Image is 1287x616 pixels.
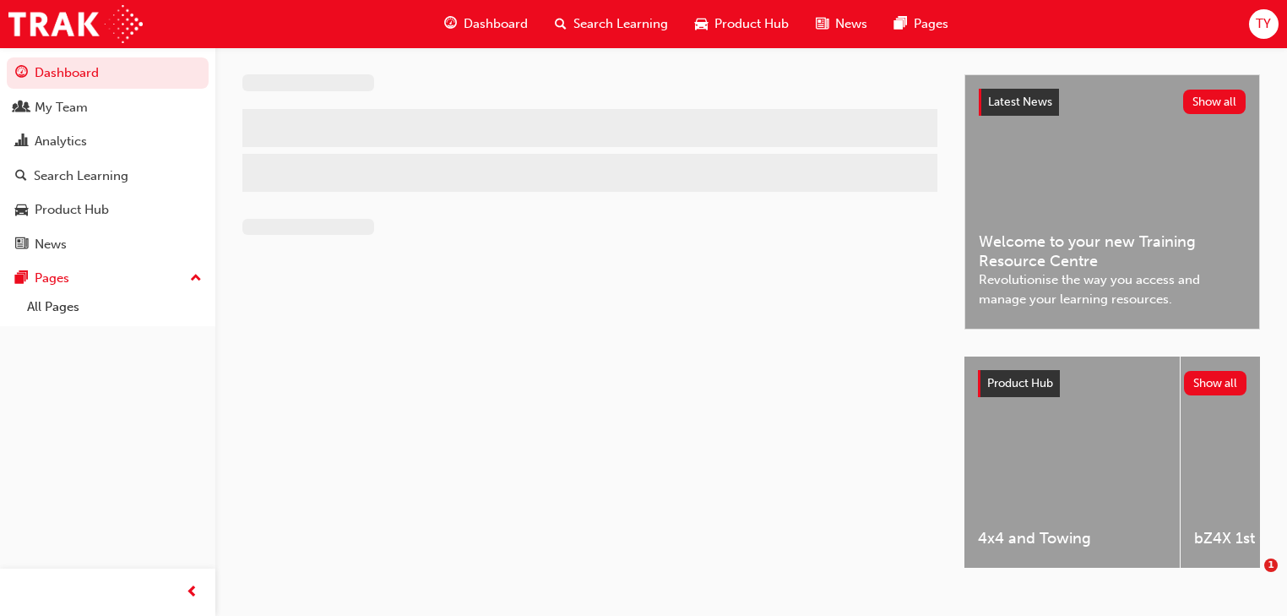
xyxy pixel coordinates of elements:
div: Analytics [35,132,87,151]
a: 4x4 and Towing [964,357,1180,568]
span: pages-icon [894,14,907,35]
span: prev-icon [186,582,198,603]
button: Show all [1184,371,1247,395]
a: pages-iconPages [881,7,962,41]
button: Show all [1183,90,1246,114]
span: search-icon [555,14,567,35]
span: TY [1256,14,1271,34]
span: people-icon [15,101,28,116]
div: Product Hub [35,200,109,220]
div: News [35,235,67,254]
a: Latest NewsShow allWelcome to your new Training Resource CentreRevolutionise the way you access a... [964,74,1260,330]
span: car-icon [695,14,708,35]
span: guage-icon [15,66,28,81]
span: Dashboard [464,14,528,34]
a: Dashboard [7,57,209,89]
a: car-iconProduct Hub [682,7,802,41]
a: News [7,229,209,260]
div: Search Learning [34,166,128,186]
span: News [835,14,867,34]
a: My Team [7,92,209,123]
a: Product HubShow all [978,370,1246,397]
span: Product Hub [714,14,789,34]
span: 1 [1264,559,1278,572]
span: Welcome to your new Training Resource Centre [979,232,1246,270]
span: Latest News [988,95,1052,109]
a: Analytics [7,126,209,157]
a: All Pages [20,294,209,320]
a: Search Learning [7,161,209,192]
span: Pages [914,14,948,34]
span: Revolutionise the way you access and manage your learning resources. [979,270,1246,308]
a: news-iconNews [802,7,881,41]
button: Pages [7,263,209,294]
button: DashboardMy TeamAnalyticsSearch LearningProduct HubNews [7,54,209,263]
img: Trak [8,5,143,43]
a: Latest NewsShow all [979,89,1246,116]
span: Search Learning [573,14,668,34]
span: 4x4 and Towing [978,529,1166,548]
button: TY [1249,9,1279,39]
span: pages-icon [15,271,28,286]
span: news-icon [15,237,28,253]
span: guage-icon [444,14,457,35]
span: chart-icon [15,134,28,150]
a: guage-iconDashboard [431,7,541,41]
span: news-icon [816,14,828,35]
a: Product Hub [7,194,209,226]
span: car-icon [15,203,28,218]
div: My Team [35,98,88,117]
div: Pages [35,269,69,288]
iframe: Intercom live chat [1230,559,1270,599]
span: up-icon [190,268,202,290]
span: search-icon [15,169,27,184]
a: search-iconSearch Learning [541,7,682,41]
span: Product Hub [987,376,1053,390]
